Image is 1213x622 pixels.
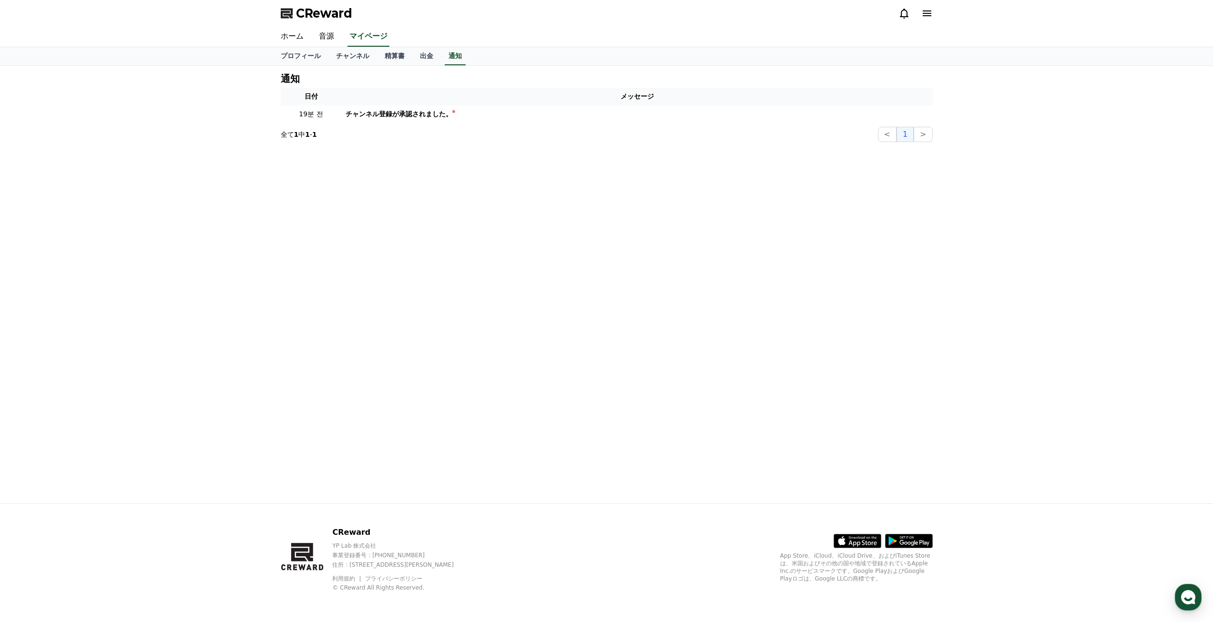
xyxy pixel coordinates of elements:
a: CReward [281,6,352,21]
a: ホーム [273,27,311,47]
button: < [878,127,897,142]
span: Home [24,316,41,324]
th: 日付 [281,88,342,105]
th: メッセージ [342,88,933,105]
a: 音源 [311,27,342,47]
a: チャンネル [328,47,377,65]
strong: 1 [305,131,310,138]
div: チャンネル登録が承認されました。 [346,109,452,119]
p: 19분 전 [285,109,338,119]
a: 通知 [445,47,466,65]
a: 精算書 [377,47,412,65]
a: プライバシーポリシー [365,575,422,582]
strong: 1 [294,131,299,138]
p: © CReward All Rights Reserved. [332,584,470,591]
span: Settings [141,316,164,324]
p: 住所 : [STREET_ADDRESS][PERSON_NAME] [332,561,470,569]
a: Messages [63,302,123,326]
p: App Store、iCloud、iCloud Drive、およびiTunes Storeは、米国およびその他の国や地域で登録されているApple Inc.のサービスマークです。Google P... [780,552,933,582]
p: CReward [332,527,470,538]
h4: 通知 [281,73,300,84]
span: Messages [79,317,107,325]
a: 出金 [412,47,441,65]
a: 利用規約 [332,575,362,582]
span: CReward [296,6,352,21]
a: マイページ [347,27,389,47]
p: 全て 中 - [281,130,317,139]
button: 1 [897,127,914,142]
p: YP Lab 株式会社 [332,542,470,550]
a: プロフィール [273,47,328,65]
strong: 1 [312,131,317,138]
a: Home [3,302,63,326]
button: > [914,127,932,142]
a: Settings [123,302,183,326]
p: 事業登録番号 : [PHONE_NUMBER] [332,551,470,559]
